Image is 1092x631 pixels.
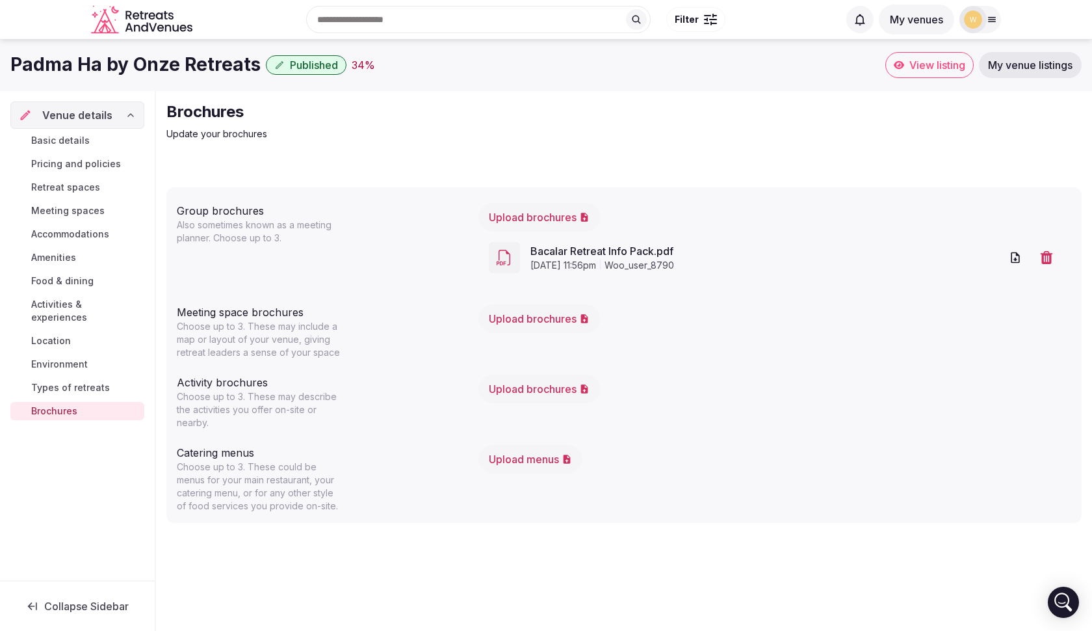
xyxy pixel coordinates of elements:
[478,445,582,474] button: Upload menus
[352,57,375,73] div: 34 %
[290,59,338,72] span: Published
[909,59,965,72] span: View listing
[885,52,974,78] a: View listing
[675,13,699,26] span: Filter
[177,320,343,359] p: Choose up to 3. These may include a map or layout of your venue, giving retreat leaders a sense o...
[31,381,110,394] span: Types of retreats
[177,461,343,513] p: Choose up to 3. These could be menus for your main restaurant, your catering menu, or for any oth...
[964,10,982,29] img: woo_user_8790
[177,369,468,390] div: Activity brochures
[604,259,674,272] span: woo_user_8790
[1048,587,1079,618] div: Open Intercom Messenger
[10,155,144,173] a: Pricing and policies
[979,52,1082,78] a: My venue listings
[31,405,77,418] span: Brochures
[352,57,375,73] button: 34%
[177,198,468,219] div: Group brochures
[31,181,100,194] span: Retreat spaces
[31,204,105,217] span: Meeting spaces
[478,203,600,232] button: Upload brochures
[31,157,121,170] span: Pricing and policies
[31,228,109,241] span: Accommodations
[10,379,144,397] a: Types of retreats
[31,134,90,147] span: Basic details
[177,440,468,461] div: Catering menus
[177,299,468,320] div: Meeting space brochures
[879,5,954,34] button: My venues
[31,298,139,324] span: Activities & experiences
[10,332,144,350] a: Location
[91,5,195,34] svg: Retreats and Venues company logo
[10,355,144,373] a: Environment
[478,304,600,333] button: Upload brochures
[31,358,88,371] span: Environment
[478,375,600,403] button: Upload brochures
[10,592,144,621] button: Collapse Sidebar
[10,272,144,290] a: Food & dining
[31,251,76,264] span: Amenities
[10,131,144,150] a: Basic details
[666,7,725,32] button: Filter
[166,128,603,141] p: Update your brochures
[530,243,1001,259] a: Bacalar Retreat Info Pack.pdf
[266,55,346,75] button: Published
[177,219,343,245] p: Also sometimes known as a meeting planner. Choose up to 3.
[10,178,144,196] a: Retreat spaces
[166,101,603,122] h2: Brochures
[10,225,144,243] a: Accommodations
[91,5,195,34] a: Visit the homepage
[10,248,144,267] a: Amenities
[44,600,129,613] span: Collapse Sidebar
[31,334,71,347] span: Location
[10,295,144,327] a: Activities & experiences
[31,275,94,288] span: Food & dining
[42,107,112,123] span: Venue details
[177,390,343,429] p: Choose up to 3. These may describe the activities you offer on-site or nearby.
[988,59,1072,72] span: My venue listings
[10,52,261,77] h1: Padma Ha by Onze Retreats
[530,259,596,272] span: [DATE] 11:56pm
[10,402,144,420] a: Brochures
[10,202,144,220] a: Meeting spaces
[879,13,954,26] a: My venues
